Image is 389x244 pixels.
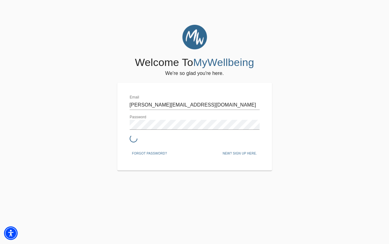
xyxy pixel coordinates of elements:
span: New? Sign up here. [223,151,257,156]
button: Forgot password? [130,149,170,158]
a: Forgot password? [130,150,170,155]
h6: We're so glad you're here. [165,69,224,78]
label: Password [130,115,146,119]
span: MyWellbeing [193,56,254,68]
img: MyWellbeing [182,25,207,50]
h4: Welcome To [135,56,254,69]
label: Email [130,96,139,99]
div: Accessibility Menu [4,226,18,240]
span: Forgot password? [132,151,167,156]
button: New? Sign up here. [220,149,259,158]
